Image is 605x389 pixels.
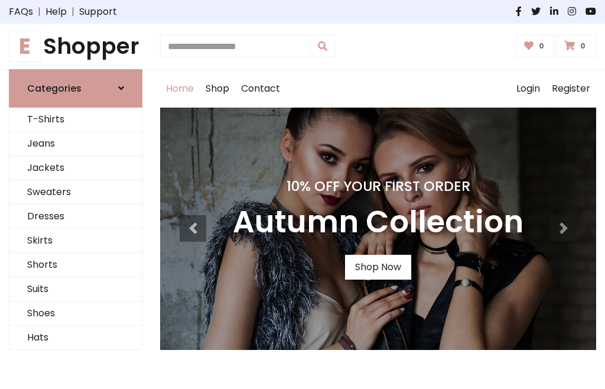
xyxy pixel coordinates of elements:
a: Dresses [9,205,142,229]
a: Suits [9,277,142,302]
span: 0 [577,41,588,51]
a: Contact [235,70,286,108]
a: Support [79,5,117,19]
a: 0 [557,35,596,57]
a: Login [510,70,546,108]
h3: Autumn Collection [233,204,523,241]
span: E [9,30,41,62]
span: | [67,5,79,19]
a: EShopper [9,33,142,60]
a: FAQs [9,5,33,19]
a: Shop [200,70,235,108]
a: Shorts [9,253,142,277]
a: Shoes [9,302,142,326]
h6: Categories [27,83,82,94]
h1: Shopper [9,33,142,60]
a: Home [160,70,200,108]
a: Sweaters [9,180,142,205]
a: Jeans [9,132,142,156]
a: Hats [9,326,142,350]
span: 0 [536,41,547,51]
a: Register [546,70,596,108]
a: Categories [9,69,142,108]
span: | [33,5,45,19]
a: 0 [516,35,555,57]
h4: 10% Off Your First Order [233,178,523,194]
a: Skirts [9,229,142,253]
a: Help [45,5,67,19]
a: Shop Now [345,255,411,280]
a: T-Shirts [9,108,142,132]
a: Jackets [9,156,142,180]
